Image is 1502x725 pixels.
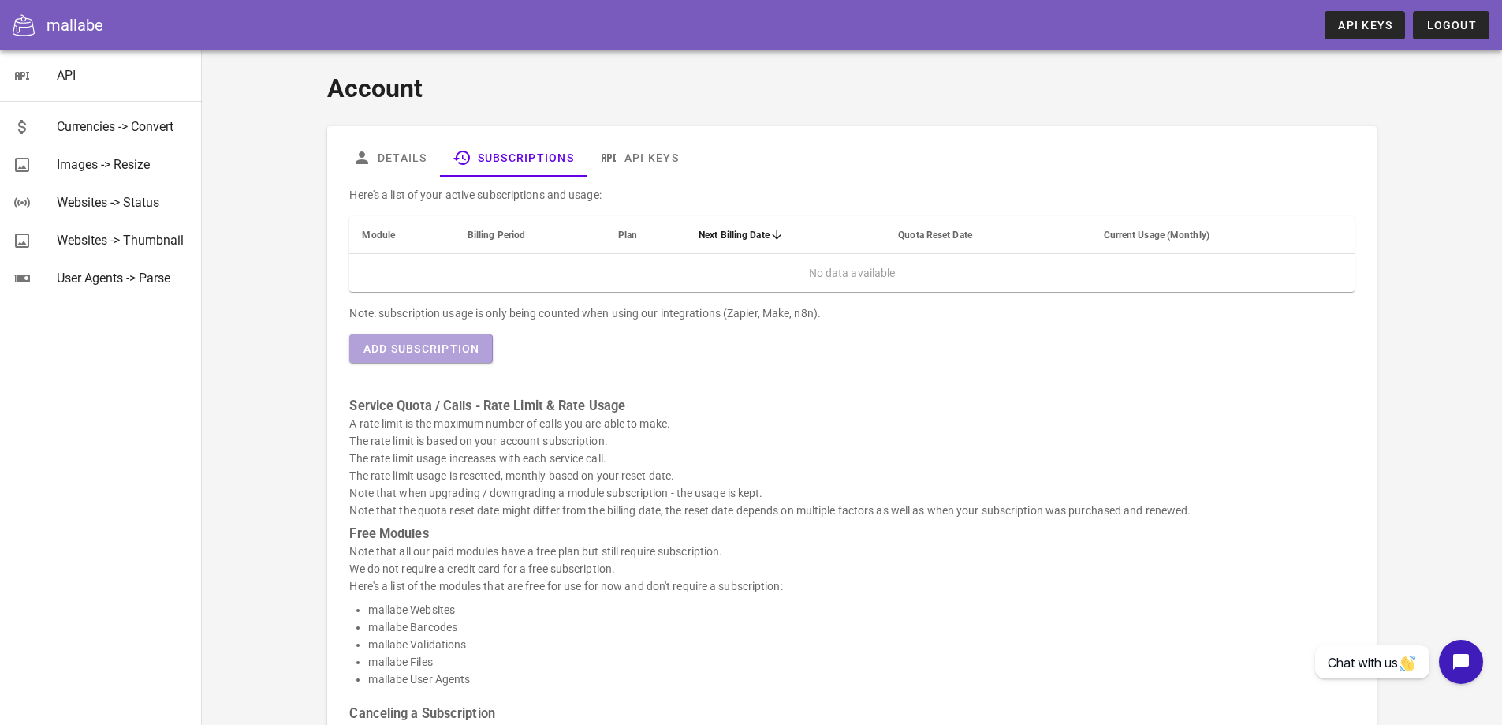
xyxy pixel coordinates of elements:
[349,415,1354,519] p: A rate limit is the maximum number of calls you are able to make. The rate limit is based on your...
[368,671,1354,688] li: mallabe User Agents
[349,305,1354,322] div: Note: subscription usage is only being counted when using our integrations (Zapier, Make, n8n).
[340,139,440,177] a: Details
[686,216,885,254] th: Next Billing Date: Sorted descending. Activate to remove sorting.
[368,653,1354,671] li: mallabe Files
[327,69,1376,107] h1: Account
[57,271,189,286] div: User Agents -> Parse
[57,233,189,248] div: Websites -> Thumbnail
[349,186,1354,204] p: Here's a list of your active subscriptions and usage:
[57,195,189,210] div: Websites -> Status
[898,230,972,241] span: Quota Reset Date
[57,157,189,172] div: Images -> Resize
[468,230,525,241] span: Billing Period
[362,230,395,241] span: Module
[349,216,454,254] th: Module
[885,216,1090,254] th: Quota Reset Date: Not sorted. Activate to sort ascending.
[349,254,1354,292] td: No data available
[1325,11,1405,39] a: API Keys
[455,216,606,254] th: Billing Period
[368,601,1354,618] li: mallabe Websites
[349,543,1354,595] p: Note that all our paid modules have a free plan but still require subscription. We do not require...
[618,230,637,241] span: Plan
[368,618,1354,636] li: mallabe Barcodes
[349,398,1354,415] h3: Service Quota / Calls - Rate Limit & Rate Usage
[1426,19,1477,32] span: Logout
[1091,216,1355,254] th: Current Usage (Monthly): Not sorted. Activate to sort ascending.
[606,216,686,254] th: Plan
[349,525,1354,543] h3: Free Modules
[368,636,1354,653] li: mallabe Validations
[57,68,189,83] div: API
[1337,19,1392,32] span: API Keys
[1104,230,1209,241] span: Current Usage (Monthly)
[349,334,492,363] button: Add Subscription
[362,342,479,355] span: Add Subscription
[699,230,770,241] span: Next Billing Date
[1413,11,1489,39] button: Logout
[349,705,1354,723] h3: Canceling a Subscription
[57,119,189,134] div: Currencies -> Convert
[47,13,103,37] div: mallabe
[587,139,691,177] a: API Keys
[440,139,587,177] a: Subscriptions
